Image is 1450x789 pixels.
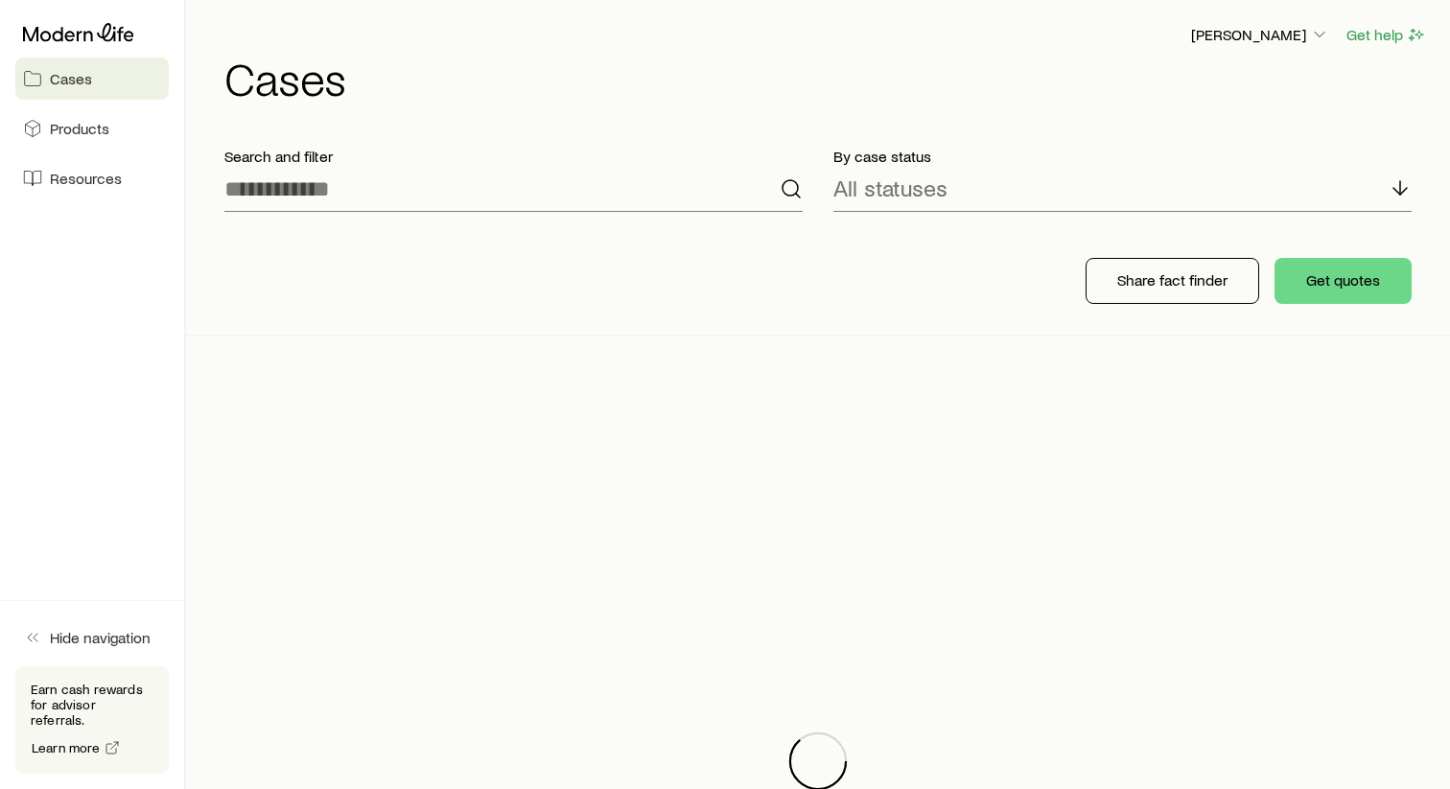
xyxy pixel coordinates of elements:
p: [PERSON_NAME] [1191,25,1329,44]
h1: Cases [224,55,1427,101]
p: By case status [833,147,1412,166]
p: Share fact finder [1117,270,1228,290]
span: Learn more [32,741,101,754]
span: Resources [50,169,122,188]
a: Resources [15,157,169,199]
button: [PERSON_NAME] [1190,24,1330,47]
div: Earn cash rewards for advisor referrals.Learn more [15,666,169,774]
a: Cases [15,58,169,100]
p: Earn cash rewards for advisor referrals. [31,682,153,728]
p: Search and filter [224,147,803,166]
p: All statuses [833,174,947,201]
span: Hide navigation [50,628,151,647]
button: Hide navigation [15,616,169,659]
a: Products [15,107,169,150]
span: Cases [50,69,92,88]
span: Products [50,119,109,138]
button: Get quotes [1275,258,1412,304]
button: Get help [1345,24,1427,46]
button: Share fact finder [1086,258,1259,304]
